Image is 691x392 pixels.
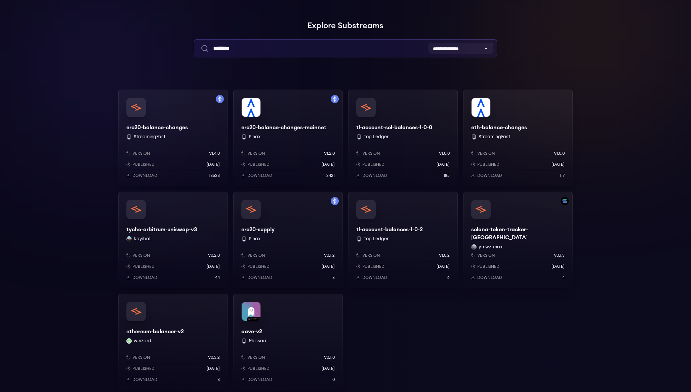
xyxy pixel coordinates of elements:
[362,162,384,167] p: Published
[437,264,450,269] p: [DATE]
[233,90,343,186] a: Filter by mainnet networkerc20-balance-changes-mainneterc20-balance-changes-mainnet PinaxVersionv...
[362,173,387,178] p: Download
[209,173,220,178] p: 13633
[209,151,220,156] p: v1.4.0
[322,366,335,371] p: [DATE]
[477,253,495,258] p: Version
[331,197,339,205] img: Filter by mainnet network
[362,253,380,258] p: Version
[463,90,573,186] a: eth-balance-changeseth-balance-changes StreamingFastVersionv1.0.0Published[DATE]Download117
[332,275,335,280] p: 8
[247,377,272,382] p: Download
[437,162,450,167] p: [DATE]
[134,236,150,242] button: kayibal
[217,377,220,382] p: 3
[439,253,450,258] p: v1.0.2
[324,253,335,258] p: v0.1.2
[132,162,155,167] p: Published
[132,275,157,280] p: Download
[247,264,270,269] p: Published
[477,173,502,178] p: Download
[477,151,495,156] p: Version
[118,19,573,33] h1: Explore Substreams
[233,192,343,288] a: Filter by mainnet networkerc20-supplyerc20-supply PinaxVersionv0.1.2Published[DATE]Download8
[233,294,343,390] a: aave-v2aave-v2 MessariVersionv0.1.0Published[DATE]Download0
[479,244,502,250] button: ymwz-max
[362,151,380,156] p: Version
[132,151,150,156] p: Version
[247,275,272,280] p: Download
[208,253,220,258] p: v0.2.0
[215,275,220,280] p: 44
[247,162,270,167] p: Published
[118,192,228,288] a: tycho-arbitrum-uniswap-v3tycho-arbitrum-uniswap-v3kayibal kayibalVersionv0.2.0Published[DATE]Down...
[208,355,220,360] p: v0.3.2
[322,162,335,167] p: [DATE]
[249,338,266,344] button: Messari
[207,162,220,167] p: [DATE]
[118,294,228,390] a: ethereum-balancer-v2ethereum-balancer-v2weizard weizardVersionv0.3.2Published[DATE]Download3
[552,162,565,167] p: [DATE]
[552,264,565,269] p: [DATE]
[132,173,157,178] p: Download
[463,192,573,288] a: Filter by solana networksolana-token-tracker-txsolana-token-tracker-[GEOGRAPHIC_DATA]ymwz-max ymw...
[322,264,335,269] p: [DATE]
[118,90,228,186] a: Filter by mainnet networkerc20-balance-changeserc20-balance-changes StreamingFastVersionv1.4.0Pub...
[561,197,569,205] img: Filter by solana network
[247,173,272,178] p: Download
[247,253,265,258] p: Version
[362,275,387,280] p: Download
[134,134,165,140] button: StreamingFast
[332,377,335,382] p: 0
[132,355,150,360] p: Version
[439,151,450,156] p: v1.0.0
[554,151,565,156] p: v1.0.0
[444,173,450,178] p: 185
[132,377,157,382] p: Download
[479,134,510,140] button: StreamingFast
[331,95,339,103] img: Filter by mainnet network
[477,264,499,269] p: Published
[348,90,458,186] a: tl-account-sol-balances-1-0-0tl-account-sol-balances-1-0-0 Top LedgerVersionv1.0.0Published[DATE]...
[247,151,265,156] p: Version
[132,253,150,258] p: Version
[560,173,565,178] p: 117
[247,355,265,360] p: Version
[207,264,220,269] p: [DATE]
[247,366,270,371] p: Published
[477,162,499,167] p: Published
[477,275,502,280] p: Download
[132,264,155,269] p: Published
[447,275,450,280] p: 6
[249,236,260,242] button: Pinax
[324,151,335,156] p: v1.2.0
[249,134,260,140] button: Pinax
[348,192,458,288] a: tl-account-balances-1-0-2tl-account-balances-1-0-2 Top LedgerVersionv1.0.2Published[DATE]Download6
[554,253,565,258] p: v0.1.3
[134,338,151,344] button: weizard
[132,366,155,371] p: Published
[216,95,224,103] img: Filter by mainnet network
[207,366,220,371] p: [DATE]
[362,264,384,269] p: Published
[326,173,335,178] p: 2421
[324,355,335,360] p: v0.1.0
[364,236,389,242] button: Top Ledger
[562,275,565,280] p: 4
[364,134,389,140] button: Top Ledger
